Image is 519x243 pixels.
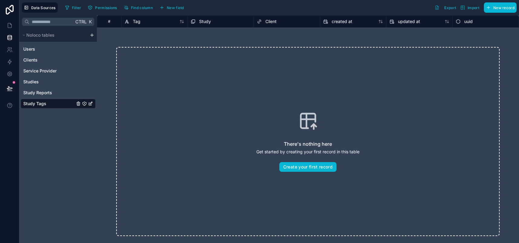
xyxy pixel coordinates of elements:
[23,68,75,74] a: Service Provider
[95,5,117,10] span: Permissions
[23,90,52,96] span: Study Reports
[21,66,96,76] div: Service Provider
[88,20,92,24] span: K
[458,2,481,13] button: Import
[284,140,332,148] h2: There's nothing here
[21,77,96,87] div: Studies
[256,149,360,155] p: Get started by creating your first record in this table
[493,5,514,10] span: New record
[167,5,184,10] span: New field
[133,18,140,25] span: Tag
[23,46,75,52] a: Users
[23,46,35,52] span: Users
[131,5,153,10] span: Find column
[21,88,96,98] div: Study Reports
[23,79,39,85] span: Studies
[157,3,186,12] button: New field
[72,5,81,10] span: Filter
[484,2,517,13] button: New record
[332,18,352,25] span: created at
[432,2,458,13] button: Export
[444,5,456,10] span: Export
[31,5,56,10] span: Data Sources
[23,101,75,107] a: Study Tags
[23,79,75,85] a: Studies
[86,3,121,12] a: Permissions
[21,31,87,39] button: Noloco tables
[464,18,473,25] span: uuid
[481,2,517,13] a: New record
[75,18,87,25] span: Ctrl
[199,18,211,25] span: Study
[23,57,38,63] span: Clients
[23,68,57,74] span: Service Provider
[26,32,54,38] span: Noloco tables
[23,90,75,96] a: Study Reports
[102,19,117,24] div: #
[468,5,479,10] span: Import
[398,18,420,25] span: updated at
[23,57,75,63] a: Clients
[23,101,46,107] span: Study Tags
[21,55,96,65] div: Clients
[21,44,96,54] div: Users
[63,3,84,12] button: Filter
[21,99,96,108] div: Study Tags
[279,162,337,172] button: Create your first record
[22,2,58,13] button: Data Sources
[86,3,119,12] button: Permissions
[265,18,277,25] span: Client
[122,3,155,12] button: Find column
